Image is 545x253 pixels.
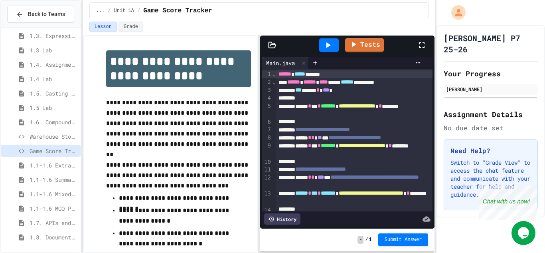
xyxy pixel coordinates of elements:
span: Warehouse Stock Calculator [30,132,77,141]
span: 1.5 Lab [30,104,77,112]
button: Back to Teams [7,6,74,23]
h2: Assignment Details [444,109,538,120]
h3: Need Help? [450,146,531,155]
div: 2 [262,78,272,86]
div: 3 [262,86,272,94]
span: 1 [369,237,372,243]
iframe: chat widget [479,186,537,220]
p: Switch to "Grade View" to access the chat feature and communicate with your teacher for help and ... [450,159,531,199]
div: 8 [262,134,272,142]
span: 1.1-1.6 Mixed Up Code Practice [30,190,77,198]
button: Submit Answer [378,233,428,246]
h2: Your Progress [444,68,538,79]
div: 10 [262,158,272,166]
div: 11 [262,166,272,174]
span: 1.3. Expressions and Output [New] [30,32,77,40]
span: 1.1-1.6 Extra Coding Practice [30,161,77,169]
span: 1.3 Lab [30,46,77,54]
span: Game Score Tracker [143,6,212,16]
button: Lesson [89,22,117,32]
div: 1 [262,70,272,78]
span: Fold line [272,71,276,77]
span: 1.1-1.6 MCQ Practice [30,204,77,213]
div: 14 [262,206,272,214]
span: Fold line [272,79,276,85]
a: Tests [345,38,384,52]
div: 4 [262,94,272,102]
button: Grade [118,22,143,32]
div: Main.java [262,57,309,69]
div: My Account [443,3,468,22]
span: Game Score Tracker [30,147,77,155]
div: History [264,213,300,225]
span: 1.8. Documentation with Comments and Preconditions [30,233,77,241]
div: 9 [262,142,272,158]
div: [PERSON_NAME] [446,86,535,93]
span: Submit Answer [385,237,422,243]
div: No due date set [444,123,538,133]
span: 1.4 Lab [30,75,77,83]
span: Unit 1A [114,8,134,14]
div: Main.java [262,59,299,67]
span: 1.5. Casting and Ranges of Values [30,89,77,98]
span: 1.7. APIs and Libraries [30,219,77,227]
span: 1.4. Assignment and Input [30,60,77,69]
div: 12 [262,174,272,190]
span: / [108,8,111,14]
div: 5 [262,102,272,118]
span: / [137,8,140,14]
iframe: chat widget [511,221,537,245]
span: 1.6. Compound Assignment Operators [30,118,77,126]
h1: [PERSON_NAME] P7 25-26 [444,32,538,55]
span: - [357,236,363,244]
span: 1.1-1.6 Summary [30,175,77,184]
div: 7 [262,126,272,134]
span: / [365,237,368,243]
div: 6 [262,118,272,126]
span: ... [96,8,105,14]
span: Back to Teams [28,10,65,18]
div: 13 [262,190,272,206]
